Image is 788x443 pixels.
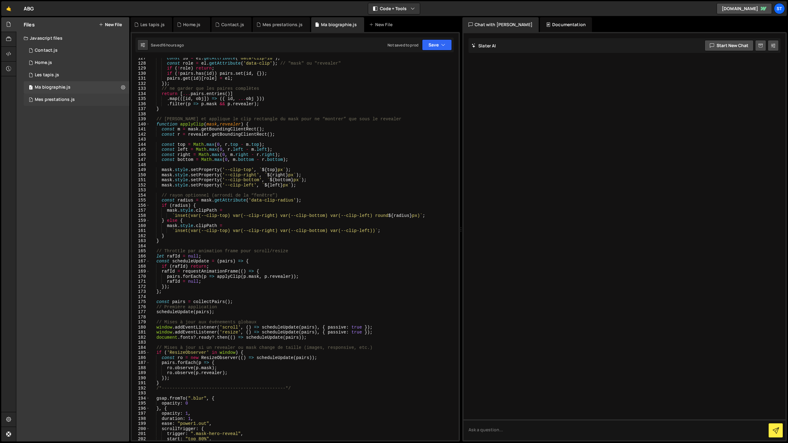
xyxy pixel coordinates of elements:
[132,401,150,406] div: 195
[132,81,150,86] div: 132
[132,320,150,325] div: 179
[132,426,150,432] div: 200
[132,218,150,223] div: 159
[132,61,150,66] div: 128
[132,437,150,442] div: 202
[132,421,150,426] div: 199
[132,147,150,152] div: 145
[99,22,122,27] button: New File
[132,309,150,315] div: 177
[388,42,418,48] div: Not saved to prod
[132,254,150,259] div: 166
[132,112,150,117] div: 138
[132,91,150,97] div: 134
[132,411,150,416] div: 197
[132,315,150,320] div: 178
[24,81,129,94] div: 16686/46109.js
[369,22,395,28] div: New File
[29,86,33,90] span: 1
[132,132,150,137] div: 142
[132,340,150,345] div: 183
[132,360,150,365] div: 187
[132,178,150,183] div: 151
[132,406,150,411] div: 196
[132,325,150,330] div: 180
[774,3,785,14] a: St
[35,97,75,102] div: Mes prestations.js
[132,274,150,279] div: 170
[132,269,150,274] div: 169
[24,5,34,12] div: ABG
[35,85,70,90] div: Ma biographie.js
[132,142,150,147] div: 144
[132,122,150,127] div: 140
[263,22,303,28] div: Mes prestations.js
[132,188,150,193] div: 153
[132,396,150,401] div: 194
[132,117,150,122] div: 139
[132,289,150,294] div: 173
[132,355,150,361] div: 186
[132,350,150,355] div: 185
[132,279,150,284] div: 171
[132,335,150,340] div: 182
[16,32,129,44] div: Javascript files
[540,17,592,32] div: Documentation
[132,370,150,376] div: 189
[132,223,150,229] div: 160
[24,57,129,69] div: 16686/46111.js
[132,208,150,213] div: 157
[717,3,772,14] a: [DOMAIN_NAME]
[132,137,150,142] div: 143
[132,345,150,350] div: 184
[132,167,150,173] div: 149
[132,157,150,162] div: 147
[132,284,150,289] div: 172
[132,249,150,254] div: 165
[183,22,200,28] div: Home.js
[132,259,150,264] div: 167
[132,431,150,437] div: 201
[24,69,129,81] div: 16686/46185.js
[132,238,150,244] div: 163
[221,22,244,28] div: Contact.js
[132,106,150,112] div: 137
[132,173,150,178] div: 150
[29,98,33,103] span: 1
[132,213,150,218] div: 158
[24,44,129,57] div: 16686/46215.js
[132,233,150,239] div: 162
[132,228,150,233] div: 161
[132,365,150,371] div: 188
[132,386,150,391] div: 192
[132,391,150,396] div: 193
[24,21,35,28] h2: Files
[132,86,150,91] div: 133
[132,162,150,168] div: 148
[132,193,150,198] div: 154
[132,376,150,381] div: 190
[24,94,129,106] div: 16686/46222.js
[132,299,150,305] div: 175
[35,48,58,53] div: Contact.js
[35,60,52,66] div: Home.js
[132,66,150,71] div: 129
[132,416,150,421] div: 198
[35,72,59,78] div: Les tapis.js
[132,330,150,335] div: 181
[321,22,357,28] div: Ma biographie.js
[132,152,150,158] div: 146
[132,127,150,132] div: 141
[140,22,165,28] div: Les tapis.js
[132,96,150,102] div: 135
[132,244,150,249] div: 164
[162,42,184,48] div: 16 hours ago
[151,42,184,48] div: Saved
[132,203,150,208] div: 156
[132,198,150,203] div: 155
[472,43,496,49] h2: Slater AI
[132,102,150,107] div: 136
[132,56,150,61] div: 127
[132,183,150,188] div: 152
